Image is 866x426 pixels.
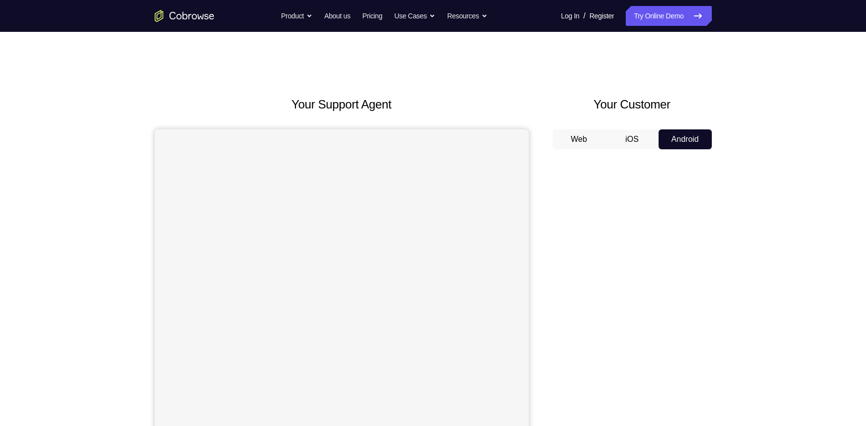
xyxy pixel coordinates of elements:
button: Web [553,129,606,149]
span: / [583,10,585,22]
button: Resources [447,6,487,26]
button: iOS [605,129,659,149]
h2: Your Customer [553,96,712,113]
a: Log In [561,6,579,26]
h2: Your Support Agent [155,96,529,113]
button: Product [281,6,312,26]
a: About us [324,6,350,26]
button: Use Cases [394,6,435,26]
a: Pricing [362,6,382,26]
a: Try Online Demo [626,6,711,26]
a: Register [589,6,614,26]
a: Go to the home page [155,10,214,22]
button: Android [659,129,712,149]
